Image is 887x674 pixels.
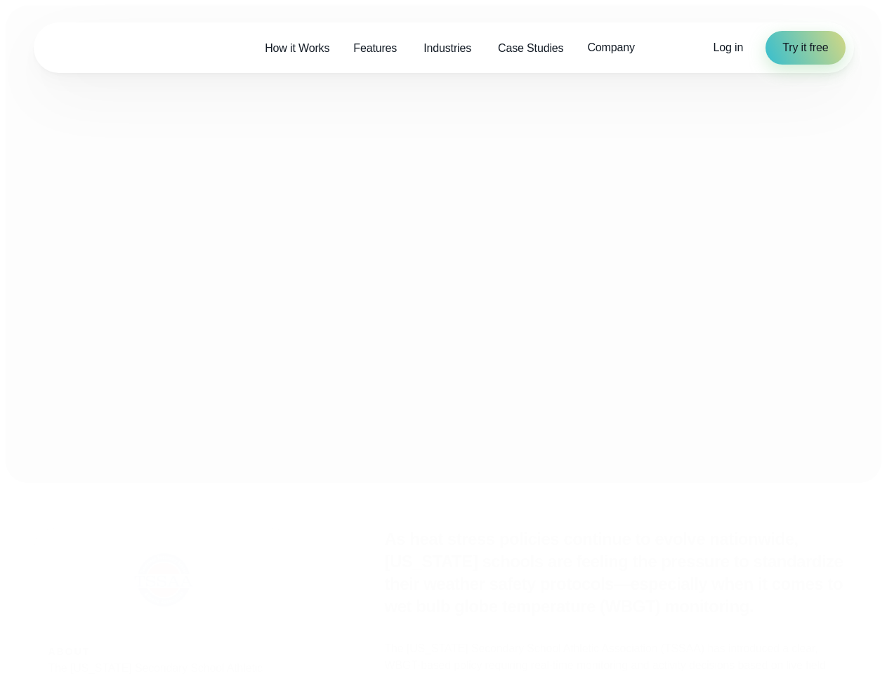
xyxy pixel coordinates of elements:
[498,40,563,57] span: Case Studies
[766,31,845,65] a: Try it free
[782,39,828,56] span: Try it free
[265,40,329,57] span: How it Works
[714,39,744,56] a: Log in
[486,34,575,62] a: Case Studies
[587,39,634,56] span: Company
[714,41,744,53] span: Log in
[353,40,397,57] span: Features
[423,40,471,57] span: Industries
[253,34,341,62] a: How it Works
